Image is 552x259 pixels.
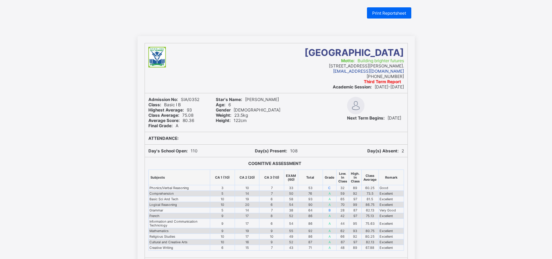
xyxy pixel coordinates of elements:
td: 17 [235,213,259,219]
span: 23.5kg [216,113,248,118]
span: 122cm [215,95,245,100]
span: [GEOGRAPHIC_DATA] [304,47,404,58]
span: Building brighter futures [343,39,403,44]
b: Star's Name: [216,97,242,102]
td: 58 [284,196,298,202]
td: Creative Writing [148,216,210,221]
td: 3 [210,160,235,165]
b: Admission No: [148,76,177,81]
span: 80.36 [148,118,194,123]
b: Gender [216,107,231,113]
td: 9 [260,211,285,216]
td: 54 [284,219,298,228]
td: 10 [210,211,235,216]
td: 33 [285,160,298,165]
td: 10 [210,176,235,181]
td: 67.88 [361,216,378,221]
td: Cultural and Creative Arts [148,211,210,216]
td: 17 [235,206,260,211]
td: 81.5 [361,196,378,202]
td: 62.13 [361,181,378,186]
b: Average Score: [148,118,180,123]
td: French [148,186,210,192]
b: Age: [215,81,225,86]
td: 32 [336,185,349,191]
td: 49 [285,206,298,211]
span: Basic I B [148,102,181,107]
b: Next Term Begins: [346,94,383,99]
th: CA 2 (20) [235,170,259,185]
b: Admission No: [148,97,178,102]
th: Low. In Class [336,146,349,160]
span: Building brighter futures [341,58,404,63]
b: Height: [215,95,229,100]
td: Excellent [378,213,404,219]
span: [DATE] [346,94,399,99]
b: Weight: [216,113,231,118]
td: 89 [349,185,361,191]
b: Day's School Open: [148,148,188,153]
td: 17 [235,186,260,192]
td: 10 [210,202,235,208]
td: Excellent [378,206,403,211]
td: 93 [349,200,361,206]
span: [PHONE_NUMBER] [365,54,403,59]
td: 90 [298,176,323,181]
b: Class Average: [148,113,179,118]
b: Day(s) Absent: [369,125,398,130]
span: 108 [255,125,295,130]
td: 53 [298,160,323,165]
span: 122cm [216,118,246,123]
td: 8 [260,186,285,192]
td: 9 [210,200,235,206]
td: 59 [336,165,349,171]
th: Class Average [361,146,378,160]
b: Weight: [215,91,230,95]
td: 59 [336,191,349,196]
td: 54 [285,192,298,200]
span: SIA/0352 [148,76,197,81]
td: 54 [284,202,298,208]
th: Subjects [148,170,210,185]
td: 10 [260,206,285,211]
td: 82.13 [361,211,378,216]
td: 10 [235,185,259,191]
td: 52 [284,213,298,219]
td: Information and Communication Technology [148,219,210,228]
b: Final Grade: [148,100,172,105]
td: 62 [336,200,349,206]
span: [DATE]-[DATE] [333,84,404,89]
td: 32 [336,160,349,165]
span: Basic I B [148,81,179,86]
td: 86 [298,213,323,219]
td: Information and Communication Technology [148,192,210,200]
td: A [323,211,336,216]
th: Grade [323,170,336,185]
b: Day(s) Present: [255,148,287,153]
td: 7 [260,181,285,186]
b: Motto: [343,39,356,44]
span: [PERSON_NAME] [215,76,278,81]
td: Grammar [148,181,210,186]
th: Remark [378,146,403,160]
td: A [323,191,336,196]
td: 53 [298,185,323,191]
td: 7 [259,185,284,191]
td: 9 [210,219,235,228]
td: C [323,160,336,165]
b: Class Average: [148,91,178,95]
td: 62.13 [361,208,378,213]
td: Excellent [378,165,403,171]
td: 99 [349,176,361,181]
span: 2 [367,148,404,153]
td: 10 [235,160,260,165]
span: [PERSON_NAME] [216,97,279,102]
td: A [323,200,336,206]
td: Excellent [378,171,403,176]
b: Gender [215,86,230,91]
td: Good [378,185,404,191]
td: 64 [298,181,323,186]
td: A [323,171,336,176]
td: 97 [349,171,361,176]
td: 86 [298,206,323,211]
